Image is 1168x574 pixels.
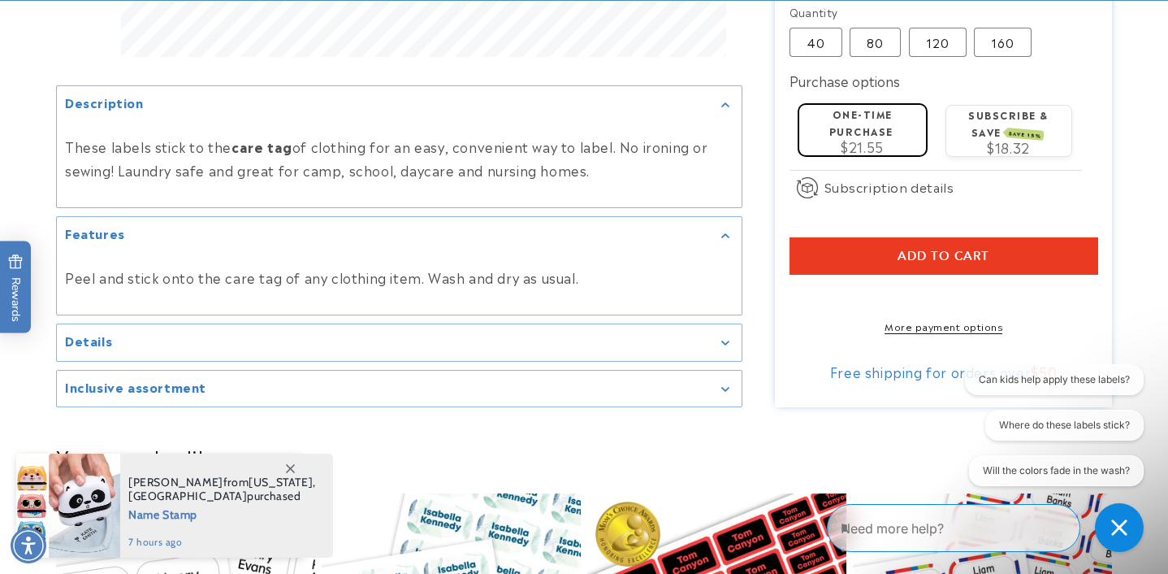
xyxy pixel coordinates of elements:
[8,254,24,322] span: Rewards
[850,28,901,57] label: 80
[231,137,292,156] strong: care tag
[249,475,313,489] span: [US_STATE]
[57,370,742,407] summary: Inclusive assortment
[987,137,1030,157] span: $18.32
[789,28,842,57] label: 40
[128,503,316,524] span: Name Stamp
[789,319,1098,333] a: More payment options
[65,378,206,394] h2: Inclusive assortment
[789,71,900,90] label: Purchase options
[56,444,1112,469] h2: You may also like
[65,266,733,289] p: Peel and stick onto the care tag of any clothing item. Wash and dry as usual.
[57,86,742,123] summary: Description
[65,135,733,182] p: These labels stick to the of clothing for an easy, convenient way to label. No ironing or sewing!...
[128,489,247,503] span: [GEOGRAPHIC_DATA]
[827,498,1152,558] iframe: Gorgias Floating Chat
[841,137,884,156] span: $21.55
[65,333,112,349] h2: Details
[974,28,1032,57] label: 160
[57,217,742,254] summary: Features
[128,535,316,550] span: 7 hours ago
[65,225,125,241] h2: Features
[1031,362,1039,381] span: $
[898,249,989,263] span: Add to cart
[942,364,1152,501] iframe: Gorgias live chat conversation starters
[968,107,1049,139] label: Subscribe & save
[57,324,742,361] summary: Details
[13,444,205,493] iframe: Sign Up via Text for Offers
[1006,128,1044,141] span: SAVE 15%
[65,94,144,111] h2: Description
[789,363,1098,380] div: Free shipping for orders over
[829,107,893,138] label: One-time purchase
[789,4,840,20] legend: Quantity
[11,528,46,563] div: Accessibility Menu
[789,237,1098,275] button: Add to cart
[1039,362,1057,381] span: 50
[824,177,954,197] span: Subscription details
[128,476,316,503] span: from , purchased
[909,28,967,57] label: 120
